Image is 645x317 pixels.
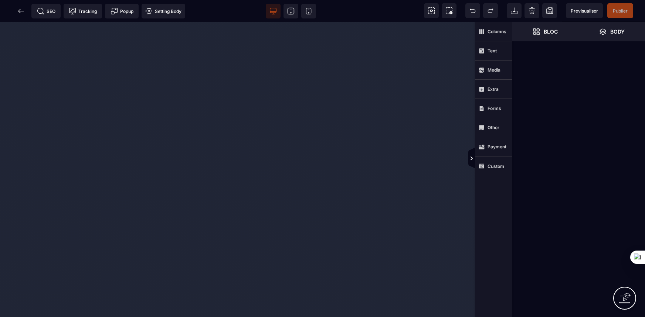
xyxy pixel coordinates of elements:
[145,7,181,15] span: Setting Body
[424,3,439,18] span: View components
[512,22,578,41] span: Open Blocks
[488,29,506,34] strong: Columns
[544,29,558,34] strong: Bloc
[578,22,645,41] span: Open Layer Manager
[442,3,456,18] span: Screenshot
[488,125,499,130] strong: Other
[613,8,628,14] span: Publier
[488,106,501,111] strong: Forms
[610,29,625,34] strong: Body
[111,7,133,15] span: Popup
[488,67,500,73] strong: Media
[37,7,55,15] span: SEO
[571,8,598,14] span: Previsualiser
[69,7,97,15] span: Tracking
[488,144,506,149] strong: Payment
[488,163,504,169] strong: Custom
[488,86,499,92] strong: Extra
[566,3,603,18] span: Preview
[488,48,497,54] strong: Text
